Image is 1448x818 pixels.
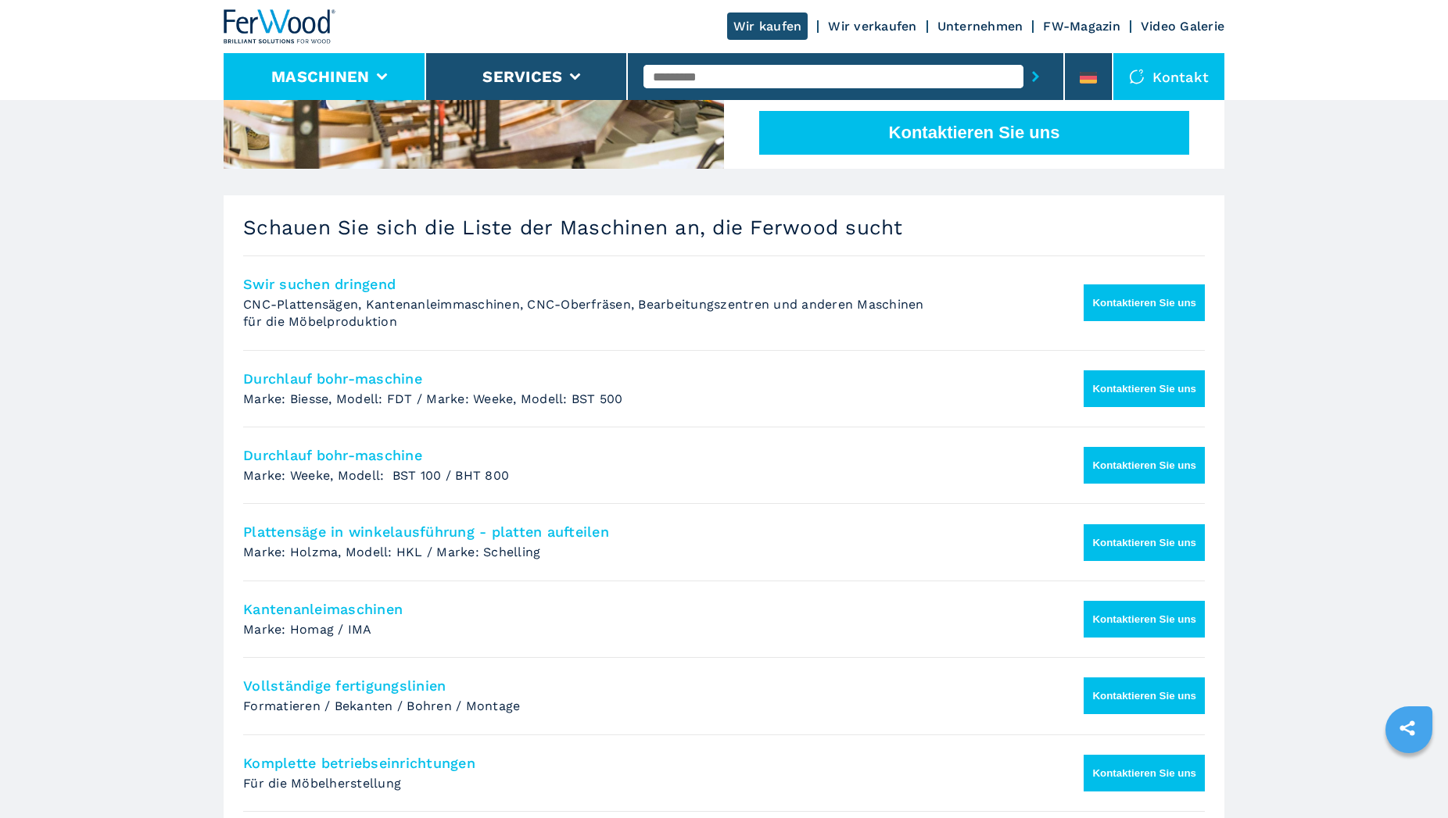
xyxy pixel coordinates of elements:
[1084,524,1205,561] button: Kontaktieren Sie uns
[243,754,1111,772] h4: Komplette betriebseinrichtungen
[1084,601,1205,638] button: Kontaktieren Sie uns
[243,523,1111,541] h4: Plattensäge in winkelausführung - platten aufteilen
[243,215,1205,240] h3: Schauen Sie sich die Liste der Maschinen an, die Ferwood sucht
[224,9,336,44] img: Ferwood
[243,391,937,408] p: Marke: Biesse, Modell: FDT / Marke: Weeke, Modell: BST 500
[1113,53,1224,100] div: Kontakt
[828,19,916,34] a: Wir verkaufen
[243,296,937,331] p: CNC-Plattensägen, Kantenanleimmaschinen, CNC-Oberfräsen, Bearbeitungszentren und anderen Maschine...
[243,427,1205,504] li: Durchlauf Bohr-Maschine
[1084,677,1205,714] button: Kontaktieren Sie uns
[243,370,1111,388] h4: Durchlauf bohr-maschine
[1084,755,1205,791] button: Kontaktieren Sie uns
[243,255,1205,351] li: SWir suchen dringend
[1043,19,1120,34] a: FW-Magazin
[243,467,937,484] p: Marke: Weeke, Modell: BST 100 / BHT 800
[243,775,937,792] p: Für die Möbelherstellung
[243,275,1111,293] h4: Swir suchen dringend
[243,735,1205,812] li: Komplette Betriebseinrichtungen
[1141,19,1224,34] a: Video Galerie
[1084,447,1205,484] button: Kontaktieren Sie uns
[1084,370,1205,407] button: Kontaktieren Sie uns
[759,111,1189,155] button: Kontaktieren Sie uns
[482,67,562,86] button: Services
[1084,284,1205,321] button: Kontaktieren Sie uns
[243,621,937,638] p: Marke: Homag / IMA
[1388,709,1427,748] a: sharethis
[1129,69,1145,84] img: Kontakt
[243,677,1111,695] h4: Vollständige fertigungslinien
[727,13,808,40] a: Wir kaufen
[243,658,1205,734] li: Vollständige Fertigungslinien
[243,504,1205,580] li: Plattensäge in Winkelausführung - Platten aufteilen
[243,698,937,715] p: Formatieren / Bekanten / Bohren / Montage
[1023,59,1048,95] button: submit-button
[243,600,1111,618] h4: Kantenanleimaschinen
[1382,748,1436,806] iframe: Chat
[937,19,1023,34] a: Unternehmen
[271,67,369,86] button: Maschinen
[243,544,937,561] p: Marke: Holzma, Modell: HKL / Marke: Schelling
[243,351,1205,427] li: Durchlauf Bohr-Maschine
[243,446,1111,464] h4: Durchlauf bohr-maschine
[243,581,1205,658] li: Kantenanleimaschinen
